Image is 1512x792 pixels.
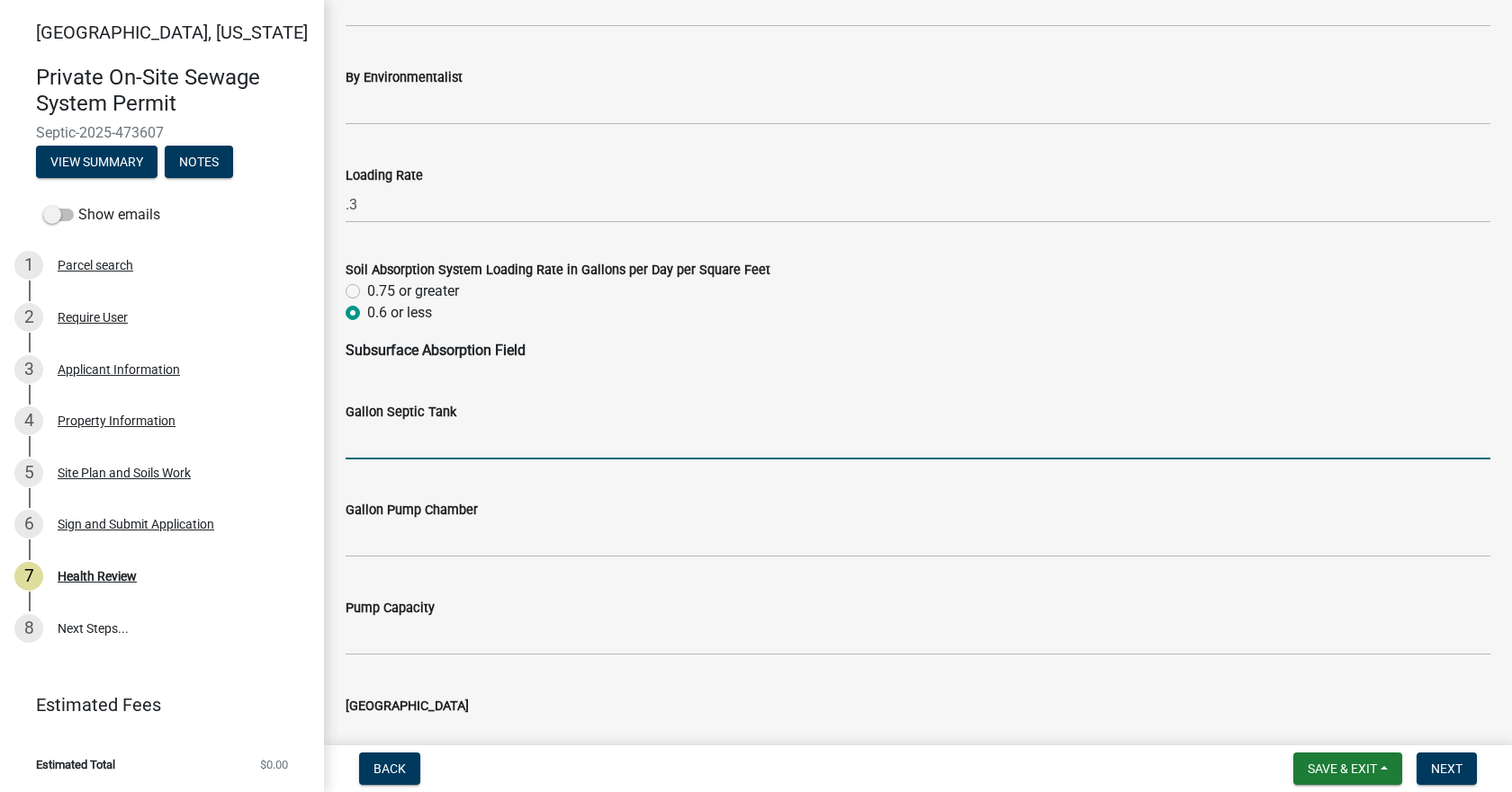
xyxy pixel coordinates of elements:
label: Soil Absorption System Loading Rate in Gallons per Day per Square Feet [346,264,770,277]
div: 8 [14,614,43,643]
div: 2 [14,303,43,332]
div: Require User [58,311,128,324]
label: Show emails [43,204,160,226]
div: 5 [14,458,43,487]
label: 0.75 or greater [367,280,459,302]
span: Estimated Total [36,759,115,770]
span: Septic-2025-473607 [36,124,288,141]
div: Site Plan and Soils Work [58,467,191,479]
div: 6 [14,510,43,538]
div: 7 [14,562,43,591]
label: [GEOGRAPHIC_DATA] [346,700,469,713]
h4: Private On-Site Sewage System Permit [36,65,310,117]
button: Notes [165,146,233,178]
div: Health Review [58,570,137,583]
div: Sign and Submit Application [58,518,214,530]
button: Save & Exit [1293,752,1402,785]
button: Next [1417,752,1477,785]
strong: Subsurface Absorption Field [346,342,526,359]
div: 4 [14,406,43,435]
label: Gallon Septic Tank [346,406,456,419]
wm-modal-confirm: Summary [36,156,157,170]
label: 0.6 or less [367,302,432,324]
label: By Environmentalist [346,72,463,85]
a: Estimated Fees [14,687,295,723]
button: View Summary [36,146,157,178]
span: Save & Exit [1308,761,1377,776]
button: Back [359,752,420,785]
label: Loading Rate [346,170,423,182]
wm-modal-confirm: Notes [165,156,233,170]
label: Gallon Pump Chamber [346,504,478,517]
span: Next [1431,761,1462,776]
span: [GEOGRAPHIC_DATA], [US_STATE] [36,22,308,43]
div: Property Information [58,414,175,427]
div: 1 [14,251,43,280]
div: Parcel search [58,259,133,271]
span: $0.00 [260,759,288,770]
div: 3 [14,355,43,384]
div: Applicant Information [58,363,180,376]
span: Back [373,761,406,776]
label: Pump Capacity [346,602,435,615]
